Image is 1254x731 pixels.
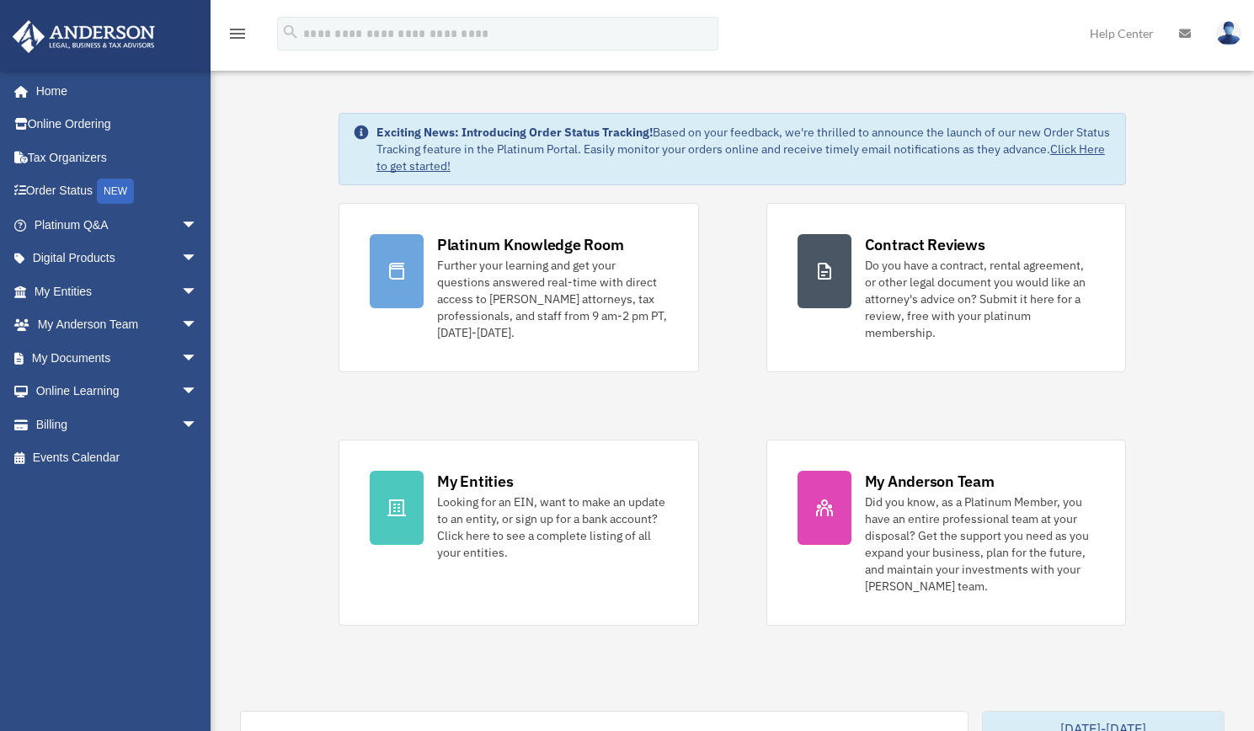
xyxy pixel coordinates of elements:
a: My Anderson Team Did you know, as a Platinum Member, you have an entire professional team at your... [766,440,1127,626]
a: menu [227,29,248,44]
span: arrow_drop_down [181,408,215,442]
a: Platinum Knowledge Room Further your learning and get your questions answered real-time with dire... [339,203,699,372]
i: menu [227,24,248,44]
a: Online Ordering [12,108,223,141]
a: Tax Organizers [12,141,223,174]
a: Events Calendar [12,441,223,475]
div: My Anderson Team [865,471,995,492]
div: Based on your feedback, we're thrilled to announce the launch of our new Order Status Tracking fe... [376,124,1112,174]
a: Click Here to get started! [376,141,1105,173]
span: arrow_drop_down [181,341,215,376]
span: arrow_drop_down [181,208,215,243]
div: Did you know, as a Platinum Member, you have an entire professional team at your disposal? Get th... [865,494,1096,595]
a: Home [12,74,215,108]
a: My Anderson Teamarrow_drop_down [12,308,223,342]
a: Billingarrow_drop_down [12,408,223,441]
a: Contract Reviews Do you have a contract, rental agreement, or other legal document you would like... [766,203,1127,372]
a: Online Learningarrow_drop_down [12,375,223,408]
div: My Entities [437,471,513,492]
span: arrow_drop_down [181,242,215,276]
div: Do you have a contract, rental agreement, or other legal document you would like an attorney's ad... [865,257,1096,341]
div: Contract Reviews [865,234,985,255]
div: Platinum Knowledge Room [437,234,624,255]
a: Platinum Q&Aarrow_drop_down [12,208,223,242]
span: arrow_drop_down [181,375,215,409]
span: arrow_drop_down [181,308,215,343]
a: My Documentsarrow_drop_down [12,341,223,375]
div: Looking for an EIN, want to make an update to an entity, or sign up for a bank account? Click her... [437,494,668,561]
strong: Exciting News: Introducing Order Status Tracking! [376,125,653,140]
i: search [281,23,300,41]
a: My Entitiesarrow_drop_down [12,275,223,308]
img: User Pic [1216,21,1241,45]
div: NEW [97,179,134,204]
a: My Entities Looking for an EIN, want to make an update to an entity, or sign up for a bank accoun... [339,440,699,626]
img: Anderson Advisors Platinum Portal [8,20,160,53]
a: Order StatusNEW [12,174,223,209]
div: Further your learning and get your questions answered real-time with direct access to [PERSON_NAM... [437,257,668,341]
a: Digital Productsarrow_drop_down [12,242,223,275]
span: arrow_drop_down [181,275,215,309]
